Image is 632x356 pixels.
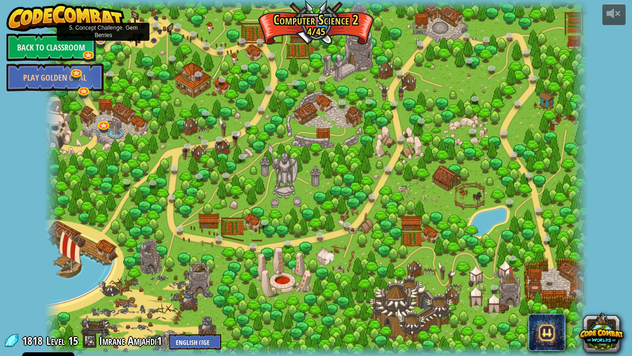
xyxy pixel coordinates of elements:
[46,333,65,349] span: Level
[6,64,104,91] a: Play Golden Goal
[99,333,165,348] a: Imrane Amjahdi1
[22,333,45,348] span: 1818
[6,4,125,32] img: CodeCombat - Learn how to code by playing a game
[602,4,626,25] button: Adjust volume
[6,33,96,61] a: Back to Classroom
[68,333,78,348] span: 15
